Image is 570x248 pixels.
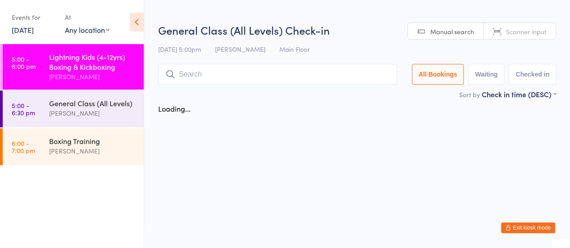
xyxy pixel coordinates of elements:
time: 5:00 - 6:30 pm [12,102,35,116]
span: [DATE] 5:00pm [158,45,201,54]
button: Exit kiosk mode [501,222,555,233]
button: Waiting [468,64,504,85]
input: Search [158,64,397,85]
a: 5:00 -6:30 pmGeneral Class (All Levels)[PERSON_NAME] [3,90,144,127]
div: Check in time (DESC) [482,89,556,99]
button: Checked in [509,64,556,85]
div: Events for [12,10,56,25]
div: [PERSON_NAME] [49,108,136,118]
a: 5:00 -6:00 pmLightning Kids (4-12yrs) Boxing & Kickboxing[PERSON_NAME] [3,44,144,90]
time: 5:00 - 6:00 pm [12,55,36,70]
div: Any location [65,25,109,35]
a: [DATE] [12,25,34,35]
h2: General Class (All Levels) Check-in [158,23,556,37]
div: [PERSON_NAME] [49,72,136,82]
span: Manual search [430,27,474,36]
div: Boxing Training [49,136,136,146]
a: 6:00 -7:00 pmBoxing Training[PERSON_NAME] [3,128,144,165]
label: Sort by [459,90,480,99]
span: Main Floor [279,45,310,54]
button: All Bookings [412,64,464,85]
span: Scanner input [506,27,547,36]
div: Loading... [158,104,191,113]
time: 6:00 - 7:00 pm [12,140,35,154]
div: Lightning Kids (4-12yrs) Boxing & Kickboxing [49,52,136,72]
span: [PERSON_NAME] [215,45,265,54]
div: At [65,10,109,25]
div: [PERSON_NAME] [49,146,136,156]
div: General Class (All Levels) [49,98,136,108]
